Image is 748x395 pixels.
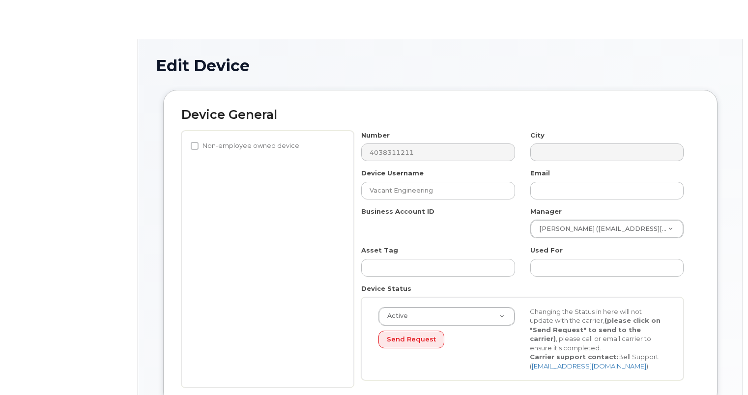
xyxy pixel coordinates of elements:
a: Active [379,308,515,325]
label: Number [361,131,390,140]
h1: Edit Device [156,57,725,74]
button: Send Request [378,331,444,349]
label: Asset Tag [361,246,398,255]
h2: Device General [181,108,699,122]
label: Manager [530,207,562,216]
div: Changing the Status in here will not update with the carrier, , please call or email carrier to e... [522,307,674,371]
strong: Carrier support contact: [530,353,618,361]
span: Active [381,311,408,320]
a: [EMAIL_ADDRESS][DOMAIN_NAME] [532,362,646,370]
label: City [530,131,545,140]
label: Business Account ID [361,207,434,216]
label: Device Status [361,284,411,293]
label: Email [530,169,550,178]
label: Non-employee owned device [191,140,299,152]
span: [PERSON_NAME] ([EMAIL_ADDRESS][DOMAIN_NAME]) [533,225,668,233]
label: Used For [530,246,563,255]
label: Device Username [361,169,424,178]
strong: (please click on "Send Request" to send to the carrier) [530,316,661,342]
input: Non-employee owned device [191,142,199,150]
a: [PERSON_NAME] ([EMAIL_ADDRESS][DOMAIN_NAME]) [531,220,683,238]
